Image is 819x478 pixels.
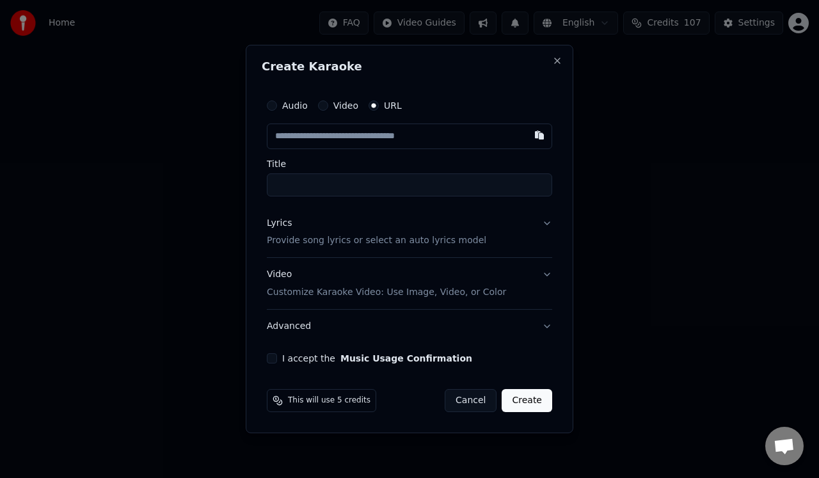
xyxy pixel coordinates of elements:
[340,354,472,363] button: I accept the
[267,310,552,343] button: Advanced
[445,389,497,412] button: Cancel
[262,61,557,72] h2: Create Karaoke
[267,259,552,310] button: VideoCustomize Karaoke Video: Use Image, Video, or Color
[267,269,506,299] div: Video
[267,286,506,299] p: Customize Karaoke Video: Use Image, Video, or Color
[333,101,358,110] label: Video
[288,395,370,406] span: This will use 5 credits
[384,101,402,110] label: URL
[267,235,486,248] p: Provide song lyrics or select an auto lyrics model
[267,159,552,168] label: Title
[502,389,552,412] button: Create
[267,207,552,258] button: LyricsProvide song lyrics or select an auto lyrics model
[282,101,308,110] label: Audio
[267,217,292,230] div: Lyrics
[282,354,472,363] label: I accept the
